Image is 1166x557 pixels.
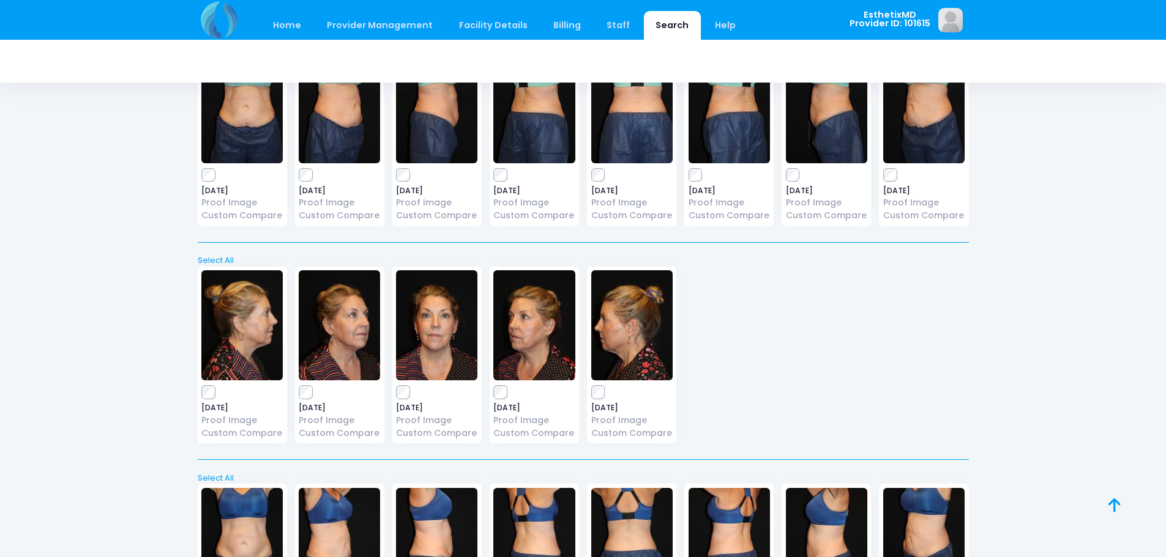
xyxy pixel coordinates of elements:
[493,187,575,194] span: [DATE]
[201,187,283,194] span: [DATE]
[595,11,642,40] a: Staff
[493,209,575,222] a: Custom Compare
[315,11,445,40] a: Provider Management
[201,414,283,427] a: Proof Image
[591,209,673,222] a: Custom Compare
[201,427,283,440] a: Custom Compare
[689,53,770,163] img: image
[689,187,770,194] span: [DATE]
[786,209,867,222] a: Custom Compare
[786,53,867,163] img: image
[493,53,575,163] img: image
[493,404,575,411] span: [DATE]
[299,270,380,380] img: image
[493,196,575,209] a: Proof Image
[447,11,539,40] a: Facility Details
[786,187,867,194] span: [DATE]
[201,209,283,222] a: Custom Compare
[591,196,673,209] a: Proof Image
[493,414,575,427] a: Proof Image
[396,270,477,380] img: image
[591,404,673,411] span: [DATE]
[786,196,867,209] a: Proof Image
[299,196,380,209] a: Proof Image
[201,404,283,411] span: [DATE]
[850,10,930,28] span: EsthetixMD Provider ID: 101615
[299,427,380,440] a: Custom Compare
[396,209,477,222] a: Custom Compare
[261,11,313,40] a: Home
[689,196,770,209] a: Proof Image
[591,427,673,440] a: Custom Compare
[201,53,283,163] img: image
[703,11,747,40] a: Help
[591,187,673,194] span: [DATE]
[883,187,965,194] span: [DATE]
[591,270,673,380] img: image
[591,414,673,427] a: Proof Image
[938,8,963,32] img: image
[299,53,380,163] img: image
[193,254,973,267] a: Select All
[201,270,283,380] img: image
[396,196,477,209] a: Proof Image
[201,196,283,209] a: Proof Image
[299,187,380,194] span: [DATE]
[591,53,673,163] img: image
[644,11,701,40] a: Search
[396,427,477,440] a: Custom Compare
[689,209,770,222] a: Custom Compare
[493,270,575,380] img: image
[193,472,973,484] a: Select All
[493,427,575,440] a: Custom Compare
[541,11,592,40] a: Billing
[396,414,477,427] a: Proof Image
[396,187,477,194] span: [DATE]
[883,196,965,209] a: Proof Image
[396,53,477,163] img: image
[299,414,380,427] a: Proof Image
[396,404,477,411] span: [DATE]
[883,53,965,163] img: image
[883,209,965,222] a: Custom Compare
[299,404,380,411] span: [DATE]
[299,209,380,222] a: Custom Compare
